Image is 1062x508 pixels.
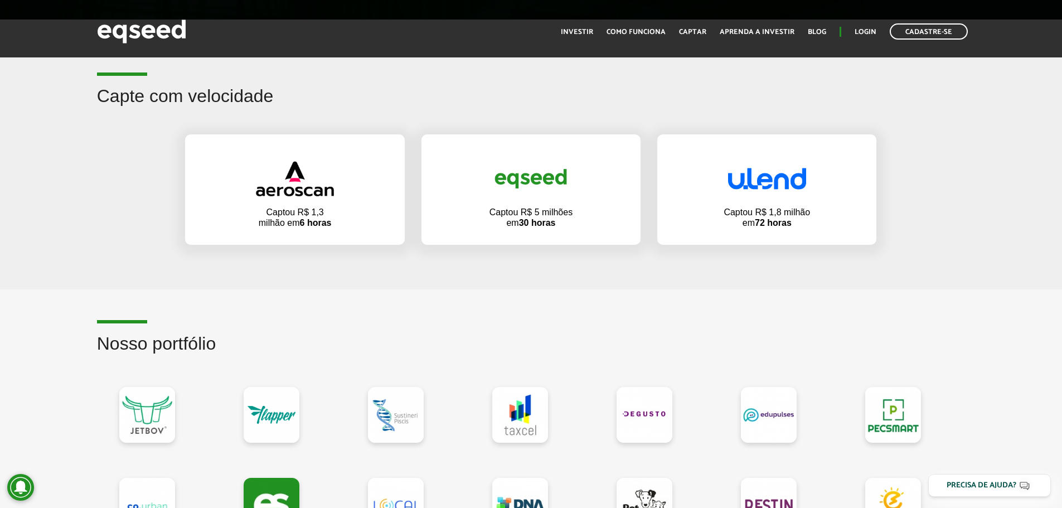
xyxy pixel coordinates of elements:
strong: 30 horas [519,218,556,228]
h2: Capte com velocidade [97,86,966,123]
a: JetBov [119,387,175,443]
strong: 6 horas [300,218,332,228]
a: Degusto Brands [617,387,672,443]
a: Investir [561,28,593,36]
p: Captou R$ 1,3 milhão em [253,207,337,228]
strong: 72 horas [755,218,792,228]
img: captar-velocidade-aeroscan.png [256,161,334,196]
a: Blog [808,28,826,36]
img: captar-velocidade-eqseed.png [492,160,570,197]
a: Flapper [244,387,299,443]
a: Edupulses [741,387,797,443]
img: EqSeed [97,17,186,46]
a: Login [855,28,876,36]
a: Pecsmart [865,387,921,443]
a: Taxcel [492,387,548,443]
img: captar-velocidade-ulend.png [728,168,806,190]
a: Aprenda a investir [720,28,794,36]
a: Cadastre-se [890,23,968,40]
p: Captou R$ 1,8 milhão em [722,207,812,228]
p: Captou R$ 5 milhões em [489,207,573,228]
a: Sustineri Piscis [368,387,424,443]
a: Captar [679,28,706,36]
a: Como funciona [607,28,666,36]
h2: Nosso portfólio [97,334,966,370]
